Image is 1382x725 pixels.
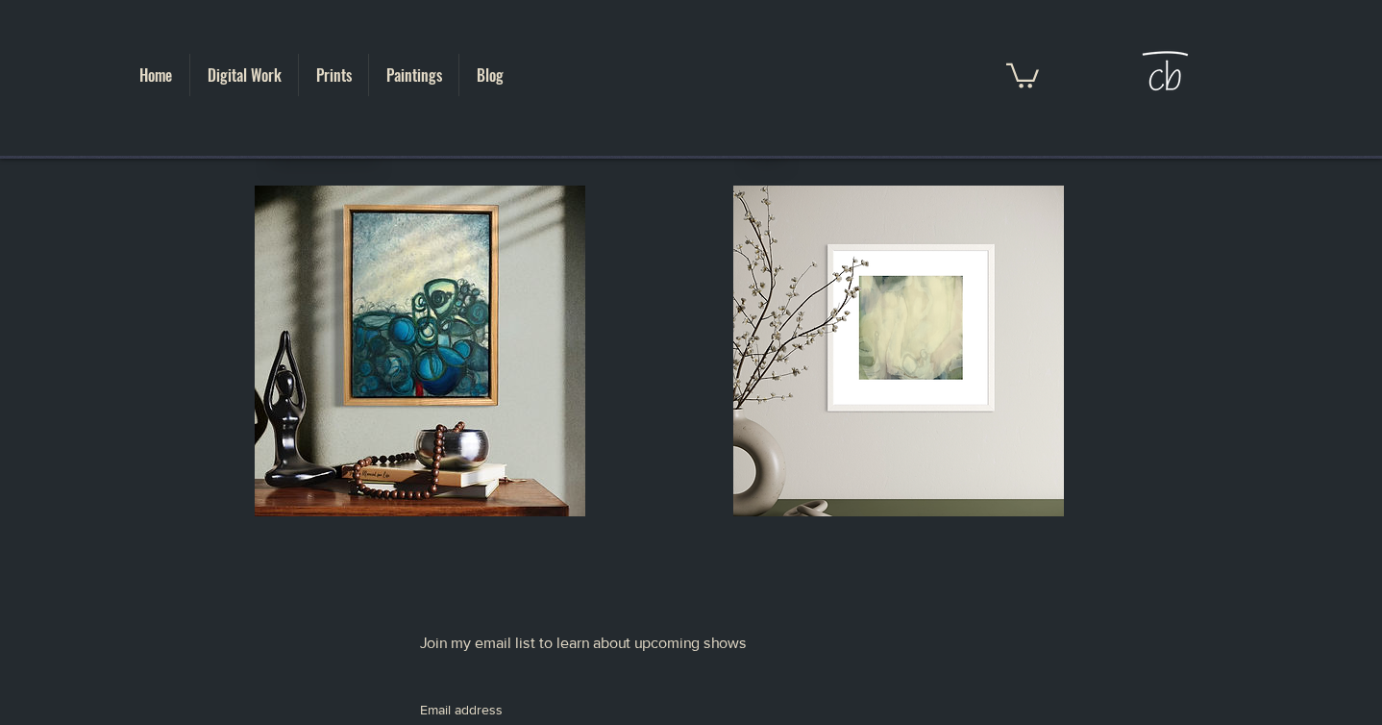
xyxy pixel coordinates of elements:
p: Digital Work [198,54,291,96]
img: IMG_8110.png [733,186,1064,516]
a: Digital Work [190,54,298,96]
a: Paintings [369,54,458,96]
img: Cat Brooks Logo [1133,39,1195,111]
a: Blog [459,54,520,96]
p: Blog [467,54,513,96]
p: Prints [307,54,361,96]
nav: Site [121,54,520,96]
span: Join my email list to learn about upcoming shows [420,635,747,651]
label: Email address [420,701,503,720]
p: Home [130,54,182,96]
img: Mind the Signals Preview_edited.jpg [255,186,585,516]
p: Paintings [377,54,452,96]
a: Home [121,54,189,96]
a: Prints [299,54,368,96]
